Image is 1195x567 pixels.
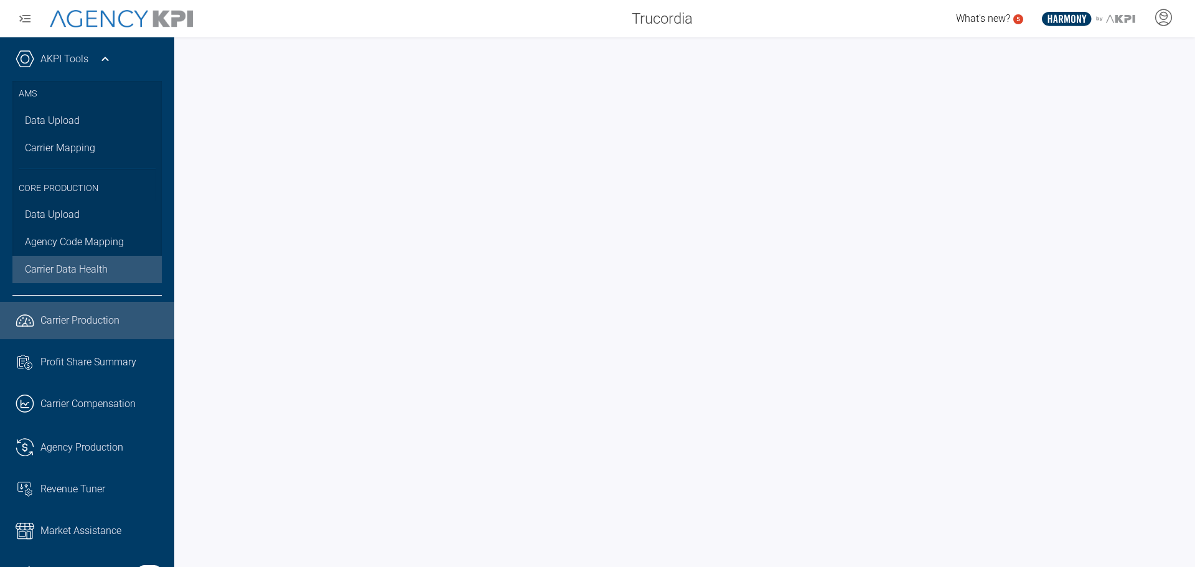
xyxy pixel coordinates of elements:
text: 5 [1016,16,1020,22]
span: Profit Share Summary [40,355,136,370]
span: Agency Production [40,440,123,455]
span: Trucordia [632,7,693,30]
a: Data Upload [12,107,162,134]
img: AgencyKPI [50,10,193,28]
a: AKPI Tools [40,52,88,67]
span: Carrier Production [40,313,119,328]
span: Carrier Data Health [25,262,108,277]
span: What's new? [956,12,1010,24]
h3: Core Production [19,168,156,202]
a: Carrier Mapping [12,134,162,162]
a: Carrier Data Health [12,256,162,283]
span: Revenue Tuner [40,482,105,497]
a: 5 [1013,14,1023,24]
h3: AMS [19,81,156,107]
a: Agency Code Mapping [12,228,162,256]
span: Carrier Compensation [40,396,136,411]
a: Data Upload [12,201,162,228]
span: Market Assistance [40,523,121,538]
